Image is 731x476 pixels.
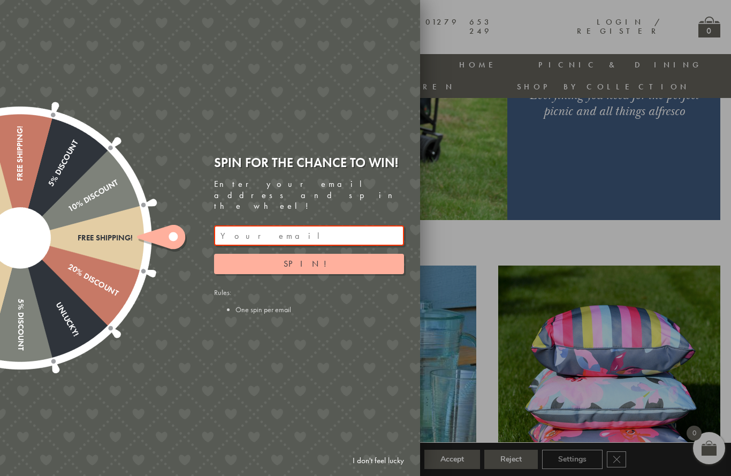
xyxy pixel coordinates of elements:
a: I don't feel lucky [347,451,409,471]
button: Spin! [214,254,404,274]
div: 5% Discount [16,238,25,351]
div: Rules: [214,288,404,314]
div: Enter your email address and spin the wheel! [214,179,404,212]
div: Unlucky! [16,236,80,337]
span: Spin! [284,258,334,269]
div: Free shipping! [16,126,25,238]
div: Free shipping! [20,233,133,243]
li: One spin per email [235,305,404,314]
div: 5% Discount [16,138,80,240]
div: Spin for the chance to win! [214,154,404,171]
div: 20% Discount [18,234,119,298]
input: Your email [214,225,404,246]
div: 10% Discount [18,178,119,242]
